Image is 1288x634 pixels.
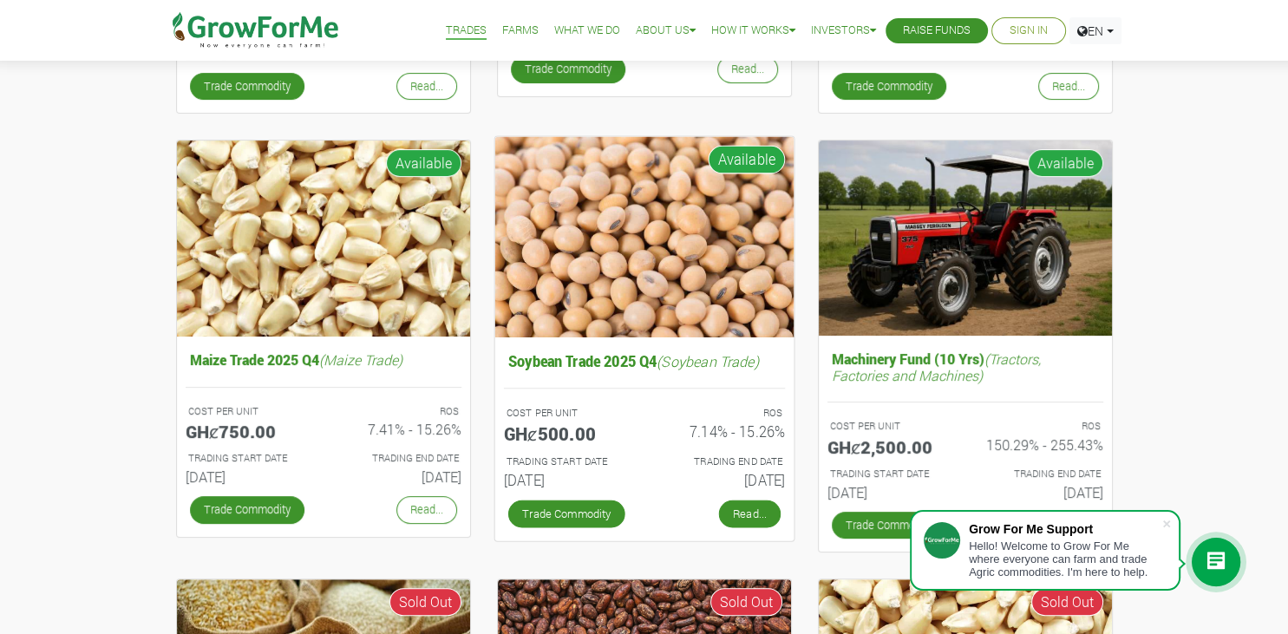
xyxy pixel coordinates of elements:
[337,468,461,485] h6: [DATE]
[827,346,1103,388] h5: Machinery Fund (10 Yrs)
[978,436,1103,453] h6: 150.29% - 255.43%
[832,73,946,100] a: Trade Commodity
[186,347,461,372] h5: Maize Trade 2025 Q4
[819,141,1112,336] img: growforme image
[319,350,402,369] i: (Maize Trade)
[657,422,785,440] h6: 7.14% - 15.26%
[657,471,785,488] h6: [DATE]
[710,588,782,616] span: Sold Out
[396,496,457,523] a: Read...
[1028,149,1103,177] span: Available
[830,419,950,434] p: COST PER UNIT
[503,422,631,443] h5: GHȼ500.00
[711,22,795,40] a: How it Works
[832,512,946,539] a: Trade Commodity
[446,22,487,40] a: Trades
[969,522,1161,536] div: Grow For Me Support
[1069,17,1121,44] a: EN
[396,73,457,100] a: Read...
[636,22,696,40] a: About Us
[981,419,1101,434] p: ROS
[386,149,461,177] span: Available
[186,421,311,441] h5: GHȼ750.00
[502,22,539,40] a: Farms
[389,588,461,616] span: Sold Out
[186,44,311,61] h6: [DATE]
[186,347,461,492] a: Maize Trade 2025 Q4(Maize Trade) COST PER UNIT GHȼ750.00 ROS 7.41% - 15.26% TRADING START DATE [D...
[507,500,624,527] a: Trade Commodity
[660,405,782,420] p: ROS
[717,56,778,82] a: Read...
[339,404,459,419] p: ROS
[503,348,784,374] h5: Soybean Trade 2025 Q4
[1038,73,1099,100] a: Read...
[494,136,794,337] img: growforme image
[188,451,308,466] p: Estimated Trading Start Date
[903,22,971,40] a: Raise Funds
[339,451,459,466] p: Estimated Trading End Date
[657,351,758,369] i: (Soybean Trade)
[827,436,952,457] h5: GHȼ2,500.00
[503,348,784,495] a: Soybean Trade 2025 Q4(Soybean Trade) COST PER UNIT GHȼ500.00 ROS 7.14% - 15.26% TRADING START DAT...
[177,141,470,337] img: growforme image
[832,350,1041,384] i: (Tractors, Factories and Machines)
[186,468,311,485] h6: [DATE]
[827,346,1103,507] a: Machinery Fund (10 Yrs)(Tractors, Factories and Machines) COST PER UNIT GHȼ2,500.00 ROS 150.29% -...
[830,467,950,481] p: Estimated Trading Start Date
[506,405,628,420] p: COST PER UNIT
[1031,588,1103,616] span: Sold Out
[190,496,304,523] a: Trade Commodity
[190,73,304,100] a: Trade Commodity
[827,484,952,500] h6: [DATE]
[511,56,625,82] a: Trade Commodity
[188,404,308,419] p: COST PER UNIT
[337,421,461,437] h6: 7.41% - 15.26%
[1010,22,1048,40] a: Sign In
[660,454,782,468] p: Estimated Trading End Date
[708,145,785,173] span: Available
[718,500,780,527] a: Read...
[978,484,1103,500] h6: [DATE]
[554,22,620,40] a: What We Do
[811,22,876,40] a: Investors
[969,539,1161,578] div: Hello! Welcome to Grow For Me where everyone can farm and trade Agric commodities. I'm here to help.
[981,467,1101,481] p: Estimated Trading End Date
[503,471,631,488] h6: [DATE]
[506,454,628,468] p: Estimated Trading Start Date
